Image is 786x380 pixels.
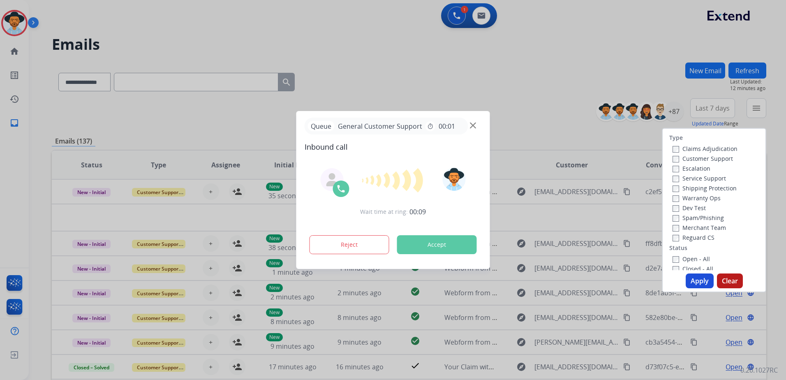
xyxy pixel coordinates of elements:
[673,235,679,241] input: Reguard CS
[470,123,476,129] img: close-button
[673,156,679,162] input: Customer Support
[326,173,339,186] img: agent-avatar
[442,168,465,191] img: avatar
[673,155,733,162] label: Customer Support
[673,224,726,232] label: Merchant Team
[673,204,706,212] label: Dev Test
[673,146,679,153] input: Claims Adjudication
[669,134,683,142] label: Type
[673,184,737,192] label: Shipping Protection
[673,145,737,153] label: Claims Adjudication
[673,174,726,182] label: Service Support
[673,265,713,273] label: Closed - All
[397,235,477,254] button: Accept
[673,256,679,263] input: Open - All
[673,214,724,222] label: Spam/Phishing
[439,121,455,131] span: 00:01
[409,207,426,217] span: 00:09
[360,208,408,216] span: Wait time at ring:
[673,225,679,232] input: Merchant Team
[673,255,710,263] label: Open - All
[673,195,679,202] input: Warranty Ops
[669,244,687,252] label: Status
[335,121,425,131] span: General Customer Support
[673,165,710,172] label: Escalation
[673,205,679,212] input: Dev Test
[673,176,679,182] input: Service Support
[686,273,714,288] button: Apply
[740,365,778,375] p: 0.20.1027RC
[673,166,679,172] input: Escalation
[310,235,389,254] button: Reject
[717,273,743,288] button: Clear
[305,141,482,153] span: Inbound call
[308,121,335,131] p: Queue
[673,194,721,202] label: Warranty Ops
[673,185,679,192] input: Shipping Protection
[336,184,346,194] img: call-icon
[673,234,714,241] label: Reguard CS
[673,215,679,222] input: Spam/Phishing
[427,123,434,130] mat-icon: timer
[673,266,679,273] input: Closed - All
